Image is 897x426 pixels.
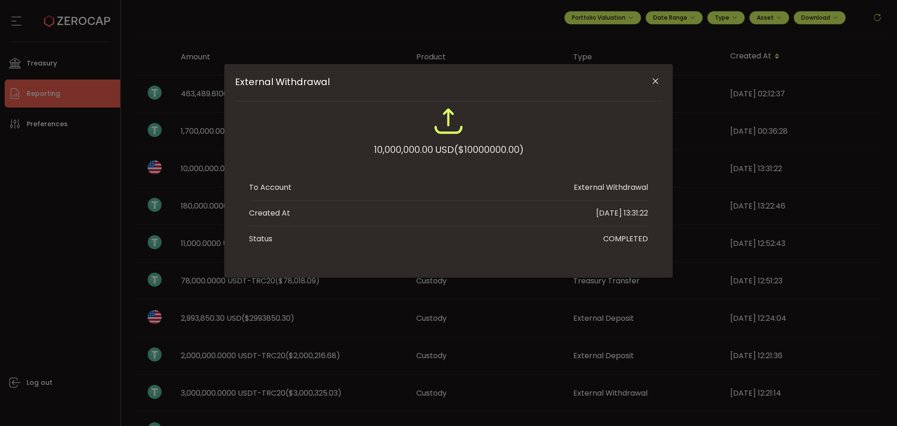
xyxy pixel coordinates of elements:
div: External Withdrawal [224,64,673,278]
span: ($10000000.00) [454,141,524,158]
div: External Withdrawal [574,182,648,193]
div: COMPLETED [603,233,648,245]
div: Created At [249,208,290,219]
iframe: Chat Widget [850,381,897,426]
div: 10,000,000.00 USD [374,141,524,158]
button: Close [647,73,663,90]
div: [DATE] 13:31:22 [596,208,648,219]
span: External Withdrawal [235,76,619,87]
div: To Account [249,182,292,193]
div: Status [249,233,272,245]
